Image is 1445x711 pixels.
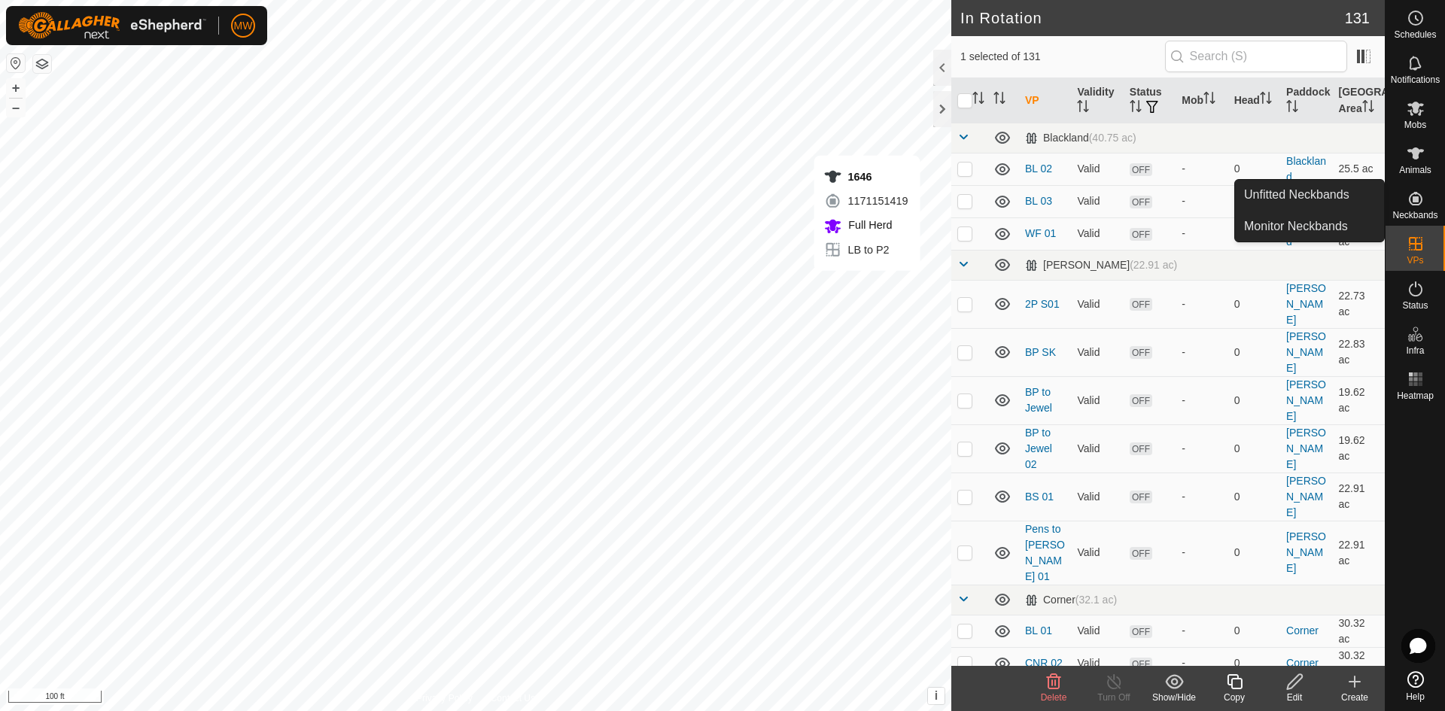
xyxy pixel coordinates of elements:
[1286,657,1319,669] a: Corner
[1404,120,1426,129] span: Mobs
[1228,185,1280,217] td: 0
[1130,163,1152,176] span: OFF
[1286,475,1326,518] a: [PERSON_NAME]
[1182,545,1221,561] div: -
[1025,163,1052,175] a: BL 02
[1077,102,1089,114] p-sorticon: Activate to sort
[1286,102,1298,114] p-sorticon: Activate to sort
[1406,346,1424,355] span: Infra
[1182,296,1221,312] div: -
[1025,624,1052,637] a: BL 01
[1041,692,1067,703] span: Delete
[1286,378,1326,422] a: [PERSON_NAME]
[1333,521,1385,585] td: 22.91 ac
[1228,472,1280,521] td: 0
[1025,657,1063,669] a: CNR 02
[1362,102,1374,114] p-sorticon: Activate to sort
[1130,625,1152,638] span: OFF
[1286,155,1326,183] a: Blackland
[1244,186,1349,204] span: Unfitted Neckbands
[1182,393,1221,409] div: -
[1235,211,1384,242] li: Monitor Neckbands
[1286,427,1326,470] a: [PERSON_NAME]
[1228,153,1280,185] td: 0
[1333,78,1385,123] th: [GEOGRAPHIC_DATA] Area
[1025,594,1117,606] div: Corner
[1089,132,1136,144] span: (40.75 ac)
[1071,217,1123,250] td: Valid
[1397,391,1434,400] span: Heatmap
[1203,94,1215,106] p-sorticon: Activate to sort
[1399,166,1431,175] span: Animals
[1286,530,1326,574] a: [PERSON_NAME]
[1071,424,1123,472] td: Valid
[1130,346,1152,359] span: OFF
[1402,301,1428,310] span: Status
[1182,655,1221,671] div: -
[1084,691,1144,704] div: Turn Off
[1025,491,1054,503] a: BS 01
[1182,623,1221,639] div: -
[1391,75,1440,84] span: Notifications
[1071,78,1123,123] th: Validity
[1025,427,1052,470] a: BP to Jewel 02
[1176,78,1227,123] th: Mob
[1280,78,1332,123] th: Paddock
[960,49,1165,65] span: 1 selected of 131
[1286,282,1326,326] a: [PERSON_NAME]
[928,688,945,704] button: i
[1130,658,1152,670] span: OFF
[1333,376,1385,424] td: 19.62 ac
[1228,647,1280,679] td: 0
[823,168,908,186] div: 1646
[1392,211,1437,220] span: Neckbands
[1182,226,1221,242] div: -
[1019,78,1071,123] th: VP
[1071,376,1123,424] td: Valid
[33,55,51,73] button: Map Layers
[972,94,984,106] p-sorticon: Activate to sort
[1333,328,1385,376] td: 22.83 ac
[960,9,1345,27] h2: In Rotation
[1386,665,1445,707] a: Help
[1071,328,1123,376] td: Valid
[844,219,892,231] span: Full Herd
[1228,328,1280,376] td: 0
[1130,547,1152,560] span: OFF
[1130,196,1152,208] span: OFF
[1071,472,1123,521] td: Valid
[1235,180,1384,210] a: Unfitted Neckbands
[1345,7,1370,29] span: 131
[1182,489,1221,505] div: -
[1333,615,1385,647] td: 30.32 ac
[491,691,535,705] a: Contact Us
[1071,647,1123,679] td: Valid
[1394,30,1436,39] span: Schedules
[823,192,908,210] div: 1171151419
[1260,94,1272,106] p-sorticon: Activate to sort
[1228,615,1280,647] td: 0
[1182,345,1221,360] div: -
[1130,442,1152,455] span: OFF
[1165,41,1347,72] input: Search (S)
[1130,491,1152,503] span: OFF
[1286,330,1326,374] a: [PERSON_NAME]
[1228,280,1280,328] td: 0
[1130,298,1152,311] span: OFF
[1025,346,1056,358] a: BP SK
[1025,132,1136,144] div: Blackland
[823,241,908,259] div: LB to P2
[1025,386,1052,414] a: BP to Jewel
[1124,78,1176,123] th: Status
[1182,441,1221,457] div: -
[935,689,938,702] span: i
[1228,78,1280,123] th: Head
[1025,227,1056,239] a: WF 01
[7,99,25,117] button: –
[1071,521,1123,585] td: Valid
[7,79,25,97] button: +
[1228,376,1280,424] td: 0
[1025,523,1065,582] a: Pens to [PERSON_NAME] 01
[1204,691,1264,704] div: Copy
